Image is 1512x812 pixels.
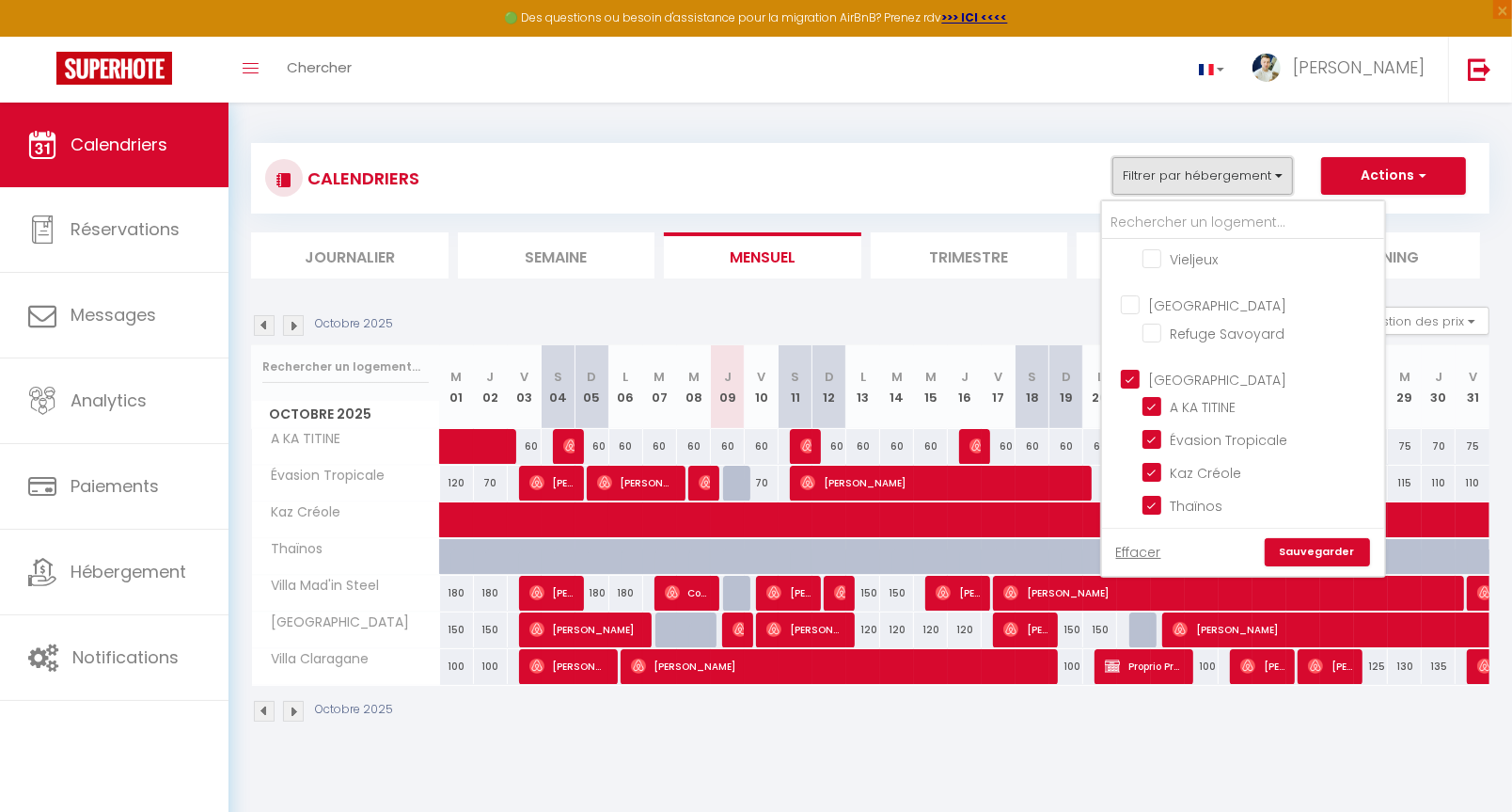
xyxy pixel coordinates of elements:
span: [GEOGRAPHIC_DATA] [255,613,415,633]
abbr: M [451,368,463,386]
div: 120 [846,613,880,647]
input: Rechercher un logement... [1102,206,1384,240]
div: 60 [880,429,914,464]
abbr: M [688,368,700,386]
span: Coralie B [665,575,710,611]
div: 60 [812,429,846,464]
th: 13 [846,345,880,429]
abbr: L [623,368,629,386]
span: [PERSON_NAME] Lhl [563,428,575,464]
th: 20 [1083,345,1117,429]
div: 150 [846,576,880,611]
li: Tâches [1077,232,1274,279]
abbr: S [791,368,799,386]
div: 120 [914,613,948,647]
div: 100 [474,649,508,684]
li: Trimestre [871,232,1068,279]
div: 75 [1388,429,1422,464]
div: 180 [440,576,474,611]
a: ... [PERSON_NAME] [1238,37,1448,103]
span: A KA TITINE [1171,398,1236,417]
th: 03 [508,345,542,429]
li: Semaine [458,232,655,279]
div: 60 [711,429,745,464]
abbr: M [654,368,666,386]
th: 02 [474,345,508,429]
span: Villa Claragane [255,649,374,670]
abbr: D [825,368,834,386]
th: 04 [542,345,575,429]
th: 18 [1016,345,1049,429]
div: 115 [1388,466,1422,501]
div: 60 [1016,429,1049,464]
span: Proprio Proprio [1105,648,1184,684]
th: 07 [643,345,677,429]
th: 11 [779,345,812,429]
button: Gestion des prix [1349,307,1489,335]
img: Super Booking [56,52,172,85]
span: Refuge Savoyard [1171,325,1285,343]
span: Analytics [71,389,147,412]
span: [PERSON_NAME] [1240,648,1285,684]
li: Mensuel [664,232,861,279]
div: 150 [440,613,474,647]
div: 60 [643,429,677,464]
span: Thaïnos [255,539,328,560]
div: 60 [846,429,880,464]
span: [PERSON_NAME] [766,612,845,647]
span: Notifications [72,645,179,669]
li: Journalier [251,232,449,279]
abbr: S [554,368,562,386]
th: 30 [1422,345,1456,429]
div: 120 [440,466,474,501]
th: 15 [914,345,948,429]
span: [PERSON_NAME] [1308,648,1353,684]
span: [PERSON_NAME] [800,465,1082,501]
abbr: M [891,368,903,386]
img: ... [1252,54,1281,82]
img: logout [1468,57,1491,81]
span: [PERSON_NAME] [529,575,575,611]
div: 110 [1422,466,1456,501]
span: [PERSON_NAME] [936,575,981,611]
div: 60 [914,429,948,464]
span: Réservations [71,217,180,241]
div: 150 [880,576,914,611]
abbr: L [1097,368,1103,386]
div: 70 [474,466,508,501]
abbr: S [1028,368,1036,386]
th: 29 [1388,345,1422,429]
span: [PERSON_NAME] [529,465,575,501]
button: Actions [1321,157,1466,195]
a: Effacer [1116,542,1161,563]
span: [PERSON_NAME] [529,648,608,684]
span: [PERSON_NAME] [1003,612,1048,647]
abbr: V [757,368,765,386]
div: 60 [745,429,779,464]
span: [PERSON_NAME] [699,465,710,501]
div: 180 [609,576,643,611]
div: 100 [1049,649,1083,684]
abbr: J [724,368,732,386]
th: 10 [745,345,779,429]
div: 125 [1354,649,1388,684]
span: [PERSON_NAME] [529,612,642,647]
th: 05 [575,345,609,429]
div: 180 [575,576,609,611]
abbr: V [994,368,1002,386]
span: [PERSON_NAME] [597,465,676,501]
div: 120 [948,613,982,647]
abbr: V [520,368,528,386]
div: 100 [1185,649,1219,684]
h3: CALENDRIERS [303,157,419,199]
div: 110 [1456,466,1489,501]
span: Hébergement [71,560,186,583]
span: Kaz Créole [255,502,346,523]
div: 180 [474,576,508,611]
div: 130 [1388,649,1422,684]
span: Messages [71,303,156,326]
abbr: J [1435,368,1442,386]
div: 60 [982,429,1016,464]
div: Filtrer par hébergement [1100,199,1386,578]
th: 19 [1049,345,1083,429]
